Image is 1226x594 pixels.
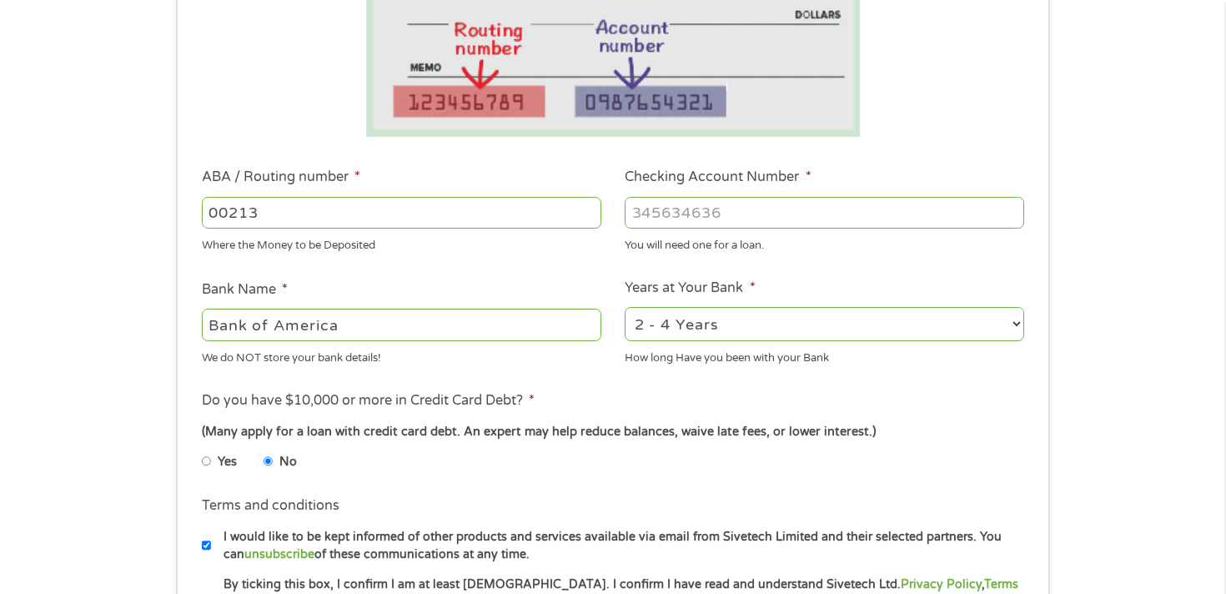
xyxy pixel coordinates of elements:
input: 345634636 [625,197,1024,229]
label: ABA / Routing number [202,169,360,186]
div: We do NOT store your bank details! [202,344,601,366]
div: (Many apply for a loan with credit card debt. An expert may help reduce balances, waive late fees... [202,423,1024,441]
input: 263177916 [202,197,601,229]
div: How long Have you been with your Bank [625,344,1024,366]
label: Years at Your Bank [625,279,755,297]
label: Checking Account Number [625,169,811,186]
a: unsubscribe [244,547,314,561]
label: Do you have $10,000 or more in Credit Card Debt? [202,392,535,410]
label: Yes [218,453,237,471]
label: Bank Name [202,281,288,299]
div: You will need one for a loan. [625,232,1024,254]
label: Terms and conditions [202,497,339,515]
a: Privacy Policy [901,577,982,591]
label: I would like to be kept informed of other products and services available via email from Sivetech... [211,528,1029,564]
div: Where the Money to be Deposited [202,232,601,254]
label: No [279,453,297,471]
